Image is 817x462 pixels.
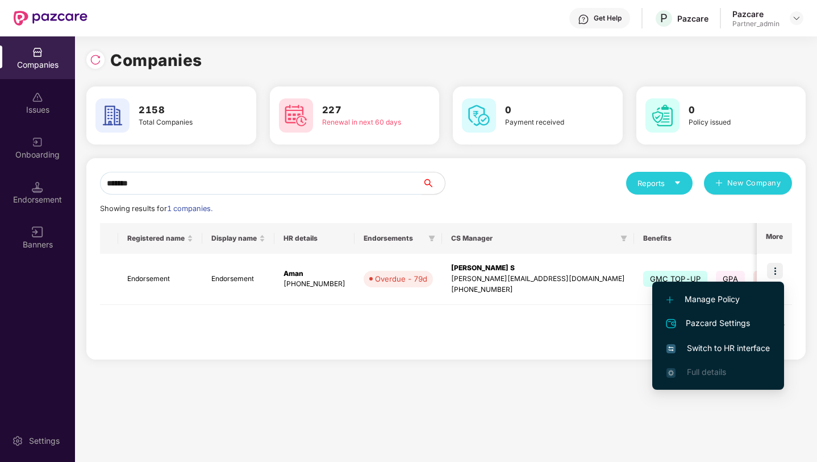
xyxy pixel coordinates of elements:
[727,178,781,189] span: New Company
[645,98,680,133] img: svg+xml;base64,PHN2ZyB4bWxucz0iaHR0cDovL3d3dy53My5vcmcvMjAwMC9zdmciIHdpZHRoPSI2MCIgaGVpZ2h0PSI2MC...
[767,263,783,279] img: icon
[792,14,801,23] img: svg+xml;base64,PHN2ZyBpZD0iRHJvcGRvd24tMzJ4MzIiIHhtbG5zPSJodHRwOi8vd3d3LnczLm9yZy8yMDAwL3N2ZyIgd2...
[660,11,668,25] span: P
[32,92,43,103] img: svg+xml;base64,PHN2ZyBpZD0iSXNzdWVzX2Rpc2FibGVkIiB4bWxucz0iaHR0cDovL3d3dy53My5vcmcvMjAwMC9zdmciIH...
[139,103,223,118] h3: 2158
[322,117,407,128] div: Renewal in next 60 days
[666,368,676,377] img: svg+xml;base64,PHN2ZyB4bWxucz0iaHR0cDovL3d3dy53My5vcmcvMjAwMC9zdmciIHdpZHRoPSIxNi4zNjMiIGhlaWdodD...
[451,274,625,284] div: [PERSON_NAME][EMAIL_ADDRESS][DOMAIN_NAME]
[666,296,673,303] img: svg+xml;base64,PHN2ZyB4bWxucz0iaHR0cDovL3d3dy53My5vcmcvMjAwMC9zdmciIHdpZHRoPSIxMi4yMDEiIGhlaWdodD...
[32,137,43,148] img: svg+xml;base64,PHN2ZyB3aWR0aD0iMjAiIGhlaWdodD0iMjAiIHZpZXdCb3g9IjAgMCAyMCAyMCIgZmlsbD0ibm9uZSIgeG...
[666,342,770,354] span: Switch to HR interface
[139,117,223,128] div: Total Companies
[664,317,678,331] img: svg+xml;base64,PHN2ZyB4bWxucz0iaHR0cDovL3d3dy53My5vcmcvMjAwMC9zdmciIHdpZHRoPSIyNCIgaGVpZ2h0PSIyNC...
[32,47,43,58] img: svg+xml;base64,PHN2ZyBpZD0iQ29tcGFuaWVzIiB4bWxucz0iaHR0cDovL3d3dy53My5vcmcvMjAwMC9zdmciIHdpZHRoPS...
[578,14,589,25] img: svg+xml;base64,PHN2ZyBpZD0iSGVscC0zMngzMiIgeG1sbnM9Imh0dHA6Ly93d3cudzMub3JnLzIwMDAvc3ZnIiB3aWR0aD...
[110,48,202,73] h1: Companies
[100,204,212,213] span: Showing results for
[674,179,681,187] span: caret-down
[618,232,630,245] span: filter
[620,235,627,242] span: filter
[689,103,773,118] h3: 0
[716,271,745,287] span: GPA
[202,223,274,254] th: Display name
[462,98,496,133] img: svg+xml;base64,PHN2ZyB4bWxucz0iaHR0cDovL3d3dy53My5vcmcvMjAwMC9zdmciIHdpZHRoPSI2MCIgaGVpZ2h0PSI2MC...
[284,269,345,279] div: Aman
[118,223,202,254] th: Registered name
[732,19,780,28] div: Partner_admin
[451,284,625,295] div: [PHONE_NUMBER]
[167,204,212,213] span: 1 companies.
[32,181,43,193] img: svg+xml;base64,PHN2ZyB3aWR0aD0iMTQuNSIgaGVpZ2h0PSIxNC41IiB2aWV3Qm94PSIwIDAgMTYgMTYiIGZpbGw9Im5vbm...
[715,179,723,188] span: plus
[364,234,424,243] span: Endorsements
[284,279,345,290] div: [PHONE_NUMBER]
[594,14,622,23] div: Get Help
[211,234,257,243] span: Display name
[375,273,427,284] div: Overdue - 79d
[505,103,590,118] h3: 0
[279,98,313,133] img: svg+xml;base64,PHN2ZyB4bWxucz0iaHR0cDovL3d3dy53My5vcmcvMjAwMC9zdmciIHdpZHRoPSI2MCIgaGVpZ2h0PSI2MC...
[90,54,101,65] img: svg+xml;base64,PHN2ZyBpZD0iUmVsb2FkLTMyeDMyIiB4bWxucz0iaHR0cDovL3d3dy53My5vcmcvMjAwMC9zdmciIHdpZH...
[428,235,435,242] span: filter
[666,317,770,331] span: Pazcard Settings
[322,103,407,118] h3: 227
[732,9,780,19] div: Pazcare
[118,254,202,305] td: Endorsement
[422,179,445,188] span: search
[426,232,437,245] span: filter
[687,367,726,377] span: Full details
[26,435,63,447] div: Settings
[127,234,185,243] span: Registered name
[32,226,43,238] img: svg+xml;base64,PHN2ZyB3aWR0aD0iMTYiIGhlaWdodD0iMTYiIHZpZXdCb3g9IjAgMCAxNiAxNiIgZmlsbD0ibm9uZSIgeG...
[12,435,23,447] img: svg+xml;base64,PHN2ZyBpZD0iU2V0dGluZy0yMHgyMCIgeG1sbnM9Imh0dHA6Ly93d3cudzMub3JnLzIwMDAvc3ZnIiB3aW...
[666,344,676,353] img: svg+xml;base64,PHN2ZyB4bWxucz0iaHR0cDovL3d3dy53My5vcmcvMjAwMC9zdmciIHdpZHRoPSIxNiIgaGVpZ2h0PSIxNi...
[274,223,355,254] th: HR details
[689,117,773,128] div: Policy issued
[637,178,681,189] div: Reports
[422,172,445,195] button: search
[677,13,708,24] div: Pazcare
[704,172,792,195] button: plusNew Company
[505,117,590,128] div: Payment received
[451,263,625,274] div: [PERSON_NAME] S
[666,293,770,306] span: Manage Policy
[451,234,616,243] span: CS Manager
[202,254,274,305] td: Endorsement
[95,98,130,133] img: svg+xml;base64,PHN2ZyB4bWxucz0iaHR0cDovL3d3dy53My5vcmcvMjAwMC9zdmciIHdpZHRoPSI2MCIgaGVpZ2h0PSI2MC...
[14,11,87,26] img: New Pazcare Logo
[757,223,792,254] th: More
[643,271,707,287] span: GMC TOP-UP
